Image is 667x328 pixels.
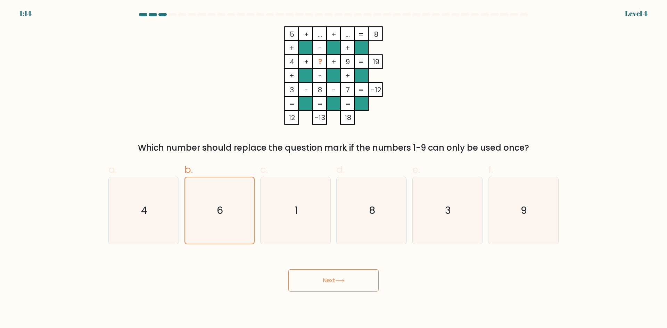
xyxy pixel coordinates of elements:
tspan: + [345,71,350,81]
tspan: - [304,85,308,95]
tspan: - [318,43,322,53]
tspan: + [304,30,309,39]
tspan: 5 [290,30,294,39]
tspan: ... [318,30,322,39]
tspan: 19 [373,57,379,67]
tspan: 4 [290,57,294,67]
tspan: + [304,57,309,67]
tspan: 12 [289,113,295,123]
tspan: + [289,71,294,81]
tspan: ? [318,57,322,67]
text: 8 [369,203,375,217]
tspan: 8 [318,85,322,95]
span: c. [260,163,268,176]
tspan: = [359,30,364,39]
text: 9 [521,203,527,217]
tspan: + [345,43,350,53]
text: 3 [445,203,451,217]
tspan: + [331,57,336,67]
div: 1:14 [19,8,32,19]
span: d. [336,163,345,176]
tspan: ... [346,30,350,39]
div: Which number should replace the question mark if the numbers 1-9 can only be used once? [113,142,554,154]
tspan: 7 [346,85,350,95]
tspan: 18 [345,113,351,123]
tspan: 9 [346,57,350,67]
span: b. [184,163,193,176]
tspan: -13 [315,113,325,123]
tspan: + [331,30,336,39]
tspan: + [289,43,294,53]
tspan: = [345,99,351,109]
tspan: 3 [290,85,294,95]
tspan: - [332,85,336,95]
span: a. [108,163,117,176]
tspan: = [318,99,323,109]
div: Level 4 [625,8,648,19]
tspan: = [359,57,364,67]
tspan: - [318,71,322,81]
text: 1 [295,203,298,217]
span: f. [488,163,493,176]
text: 4 [141,203,147,217]
tspan: 8 [374,30,378,39]
button: Next [288,269,379,292]
tspan: = [359,85,364,95]
text: 6 [217,203,223,217]
span: e. [412,163,420,176]
tspan: -12 [371,85,381,95]
tspan: = [289,99,295,109]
